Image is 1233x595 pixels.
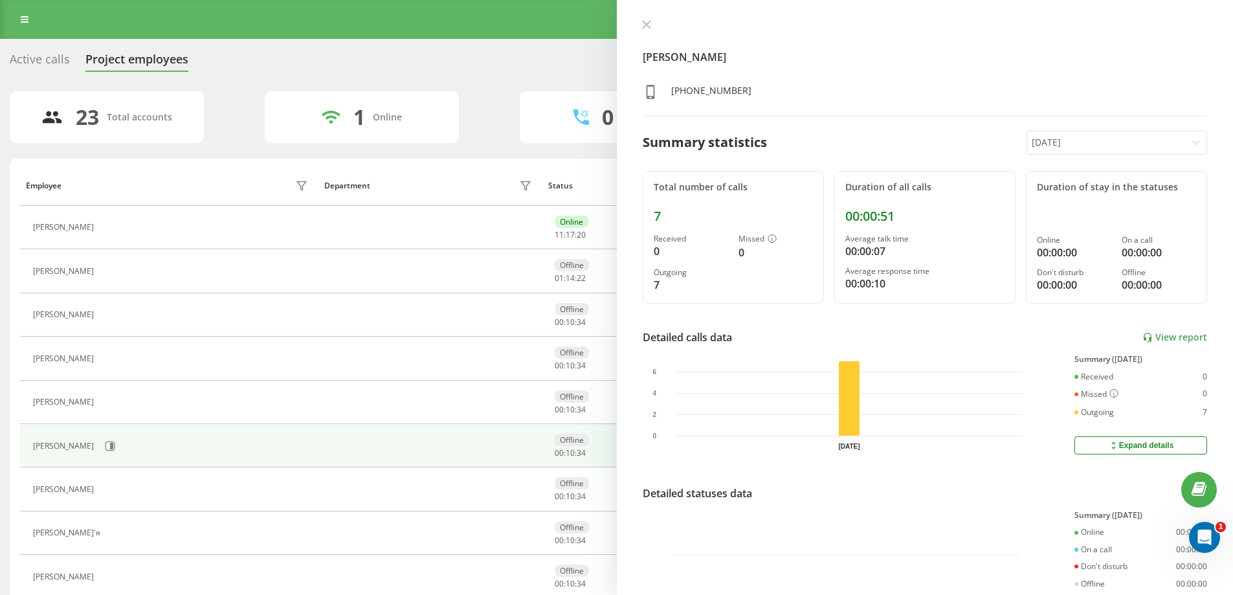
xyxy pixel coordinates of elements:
span: 00 [555,535,564,546]
div: Online [1074,528,1104,537]
div: [PERSON_NAME] [33,354,97,363]
div: 7 [1203,408,1207,417]
button: Expand details [1074,436,1207,455]
span: 00 [555,447,564,458]
span: 10 [566,578,575,589]
div: Expand details [1108,440,1174,451]
div: Status [548,181,573,190]
div: 00:00:00 [1176,579,1207,589]
div: 23 [76,105,99,129]
a: View report [1142,332,1207,343]
div: Missed [739,234,813,245]
div: Offline [555,259,589,271]
div: Don't disturb [1074,562,1127,571]
div: 0 [1203,389,1207,399]
div: 00:00:00 [1037,245,1111,260]
div: Offline [555,565,589,577]
div: [PERSON_NAME] [33,223,97,232]
div: 00:00:07 [845,243,1005,259]
div: Average response time [845,267,1005,276]
span: 17 [566,229,575,240]
div: Summary ([DATE]) [1074,511,1207,520]
div: Missed [1074,389,1118,399]
div: Average talk time [845,234,1005,243]
div: 00:00:00 [1176,528,1207,537]
div: [PERSON_NAME] [33,442,97,451]
div: Employee [26,181,61,190]
div: 00:00:00 [1122,277,1196,293]
span: 00 [555,491,564,502]
div: [PERSON_NAME] [33,398,97,407]
div: Offline [1122,268,1196,277]
text: 0 [652,432,656,440]
span: 01 [555,273,564,284]
div: 00:00:00 [1176,562,1207,571]
h4: [PERSON_NAME] [643,49,1208,65]
div: Project employees [85,52,188,73]
span: 34 [577,535,586,546]
div: 0 [739,245,813,260]
span: 1 [1216,522,1226,532]
div: Offline [555,303,589,315]
div: On a call [1074,545,1112,554]
div: 00:00:51 [845,208,1005,224]
span: 10 [566,317,575,328]
div: 0 [602,105,614,129]
div: Detailed statuses data [643,486,752,501]
div: Offline [555,346,589,359]
div: Online [373,112,402,123]
text: [DATE] [838,443,860,450]
div: Online [1037,236,1111,245]
div: Offline [555,521,589,533]
div: Active calls [10,52,70,73]
text: 6 [652,368,656,376]
div: Total number of calls [654,182,813,193]
div: 7 [654,277,728,293]
div: : : [555,230,586,240]
div: Summary statistics [643,133,767,152]
div: [PERSON_NAME] [33,310,97,319]
div: Outgoing [1074,408,1114,417]
div: : : [555,318,586,327]
div: [PERSON_NAME]'я [33,528,104,537]
div: Summary ([DATE]) [1074,355,1207,364]
div: 0 [654,243,728,259]
div: : : [555,449,586,458]
div: : : [555,361,586,370]
div: 1 [353,105,365,129]
span: 34 [577,317,586,328]
div: : : [555,536,586,545]
span: 10 [566,535,575,546]
div: 0 [1203,372,1207,381]
span: 00 [555,404,564,415]
div: : : [555,405,586,414]
div: Don't disturb [1037,268,1111,277]
div: Received [654,234,728,243]
div: 00:00:00 [1122,245,1196,260]
div: 7 [654,208,813,224]
div: Total accounts [107,112,172,123]
div: [PERSON_NAME] [33,485,97,494]
div: : : [555,492,586,501]
span: 00 [555,317,564,328]
div: : : [555,274,586,283]
iframe: Intercom live chat [1189,522,1220,553]
div: Outgoing [654,268,728,277]
div: Offline [555,390,589,403]
span: 10 [566,491,575,502]
span: 10 [566,404,575,415]
text: 2 [652,411,656,418]
span: 00 [555,578,564,589]
div: Department [324,181,370,190]
span: 00 [555,360,564,371]
div: Offline [555,434,589,446]
span: 14 [566,273,575,284]
div: Offline [555,477,589,489]
div: 00:00:10 [845,276,1005,291]
div: Received [1074,372,1113,381]
div: 00:00:00 [1176,545,1207,554]
span: 34 [577,404,586,415]
div: Duration of stay in the statuses [1037,182,1196,193]
div: : : [555,579,586,589]
span: 11 [555,229,564,240]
